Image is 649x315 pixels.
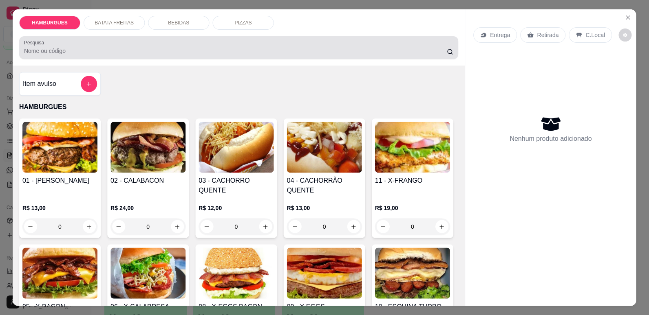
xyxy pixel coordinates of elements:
img: product-image [110,122,185,173]
button: decrease-product-quantity [618,28,631,42]
button: increase-product-quantity [171,220,184,233]
button: decrease-product-quantity [377,220,390,233]
p: PIZZAS [235,20,252,26]
p: Retirada [537,31,559,39]
p: R$ 12,00 [199,203,274,212]
button: Close [622,11,635,24]
button: decrease-product-quantity [289,220,302,233]
h4: 02 - CALABACON [110,176,185,186]
p: R$ 13,00 [287,203,362,212]
h4: 04 - CACHORRÃO QUENTE [287,176,362,195]
p: BATATA FREITAS [95,20,134,26]
button: decrease-product-quantity [201,220,214,233]
button: increase-product-quantity [347,220,360,233]
button: increase-product-quantity [259,220,272,233]
h4: 08 - X-EGGS BACON [199,302,274,312]
p: R$ 24,00 [110,203,185,212]
p: HAMBURGUES [19,102,458,112]
input: Pesquisa [24,47,447,55]
img: product-image [287,247,362,298]
h4: 11 - X-FRANGO [375,176,450,186]
h4: 03 - CACHORRO QUENTE [199,176,274,195]
button: increase-product-quantity [83,220,96,233]
img: product-image [22,122,97,173]
img: product-image [199,247,274,298]
p: R$ 19,00 [375,203,450,212]
img: product-image [110,247,185,298]
p: HAMBURGUES [32,20,67,26]
p: R$ 13,00 [22,203,97,212]
p: Nenhum produto adicionado [510,134,592,144]
img: product-image [22,247,97,298]
label: Pesquisa [24,39,47,46]
button: decrease-product-quantity [24,220,37,233]
button: add-separate-item [81,76,97,92]
button: increase-product-quantity [435,220,448,233]
h4: 05 - X-BACON [22,302,97,312]
img: product-image [287,122,362,173]
h4: Item avulso [23,79,56,89]
h4: 06 - X-CALABRESA [110,302,185,312]
p: Entrega [490,31,510,39]
p: BEBIDAS [168,20,189,26]
img: product-image [375,122,450,173]
img: product-image [375,247,450,298]
button: decrease-product-quantity [112,220,125,233]
h4: 10 - ESQUINA TURBO [375,302,450,312]
img: product-image [199,122,274,173]
p: C.Local [586,31,605,39]
h4: 01 - [PERSON_NAME] [22,176,97,186]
